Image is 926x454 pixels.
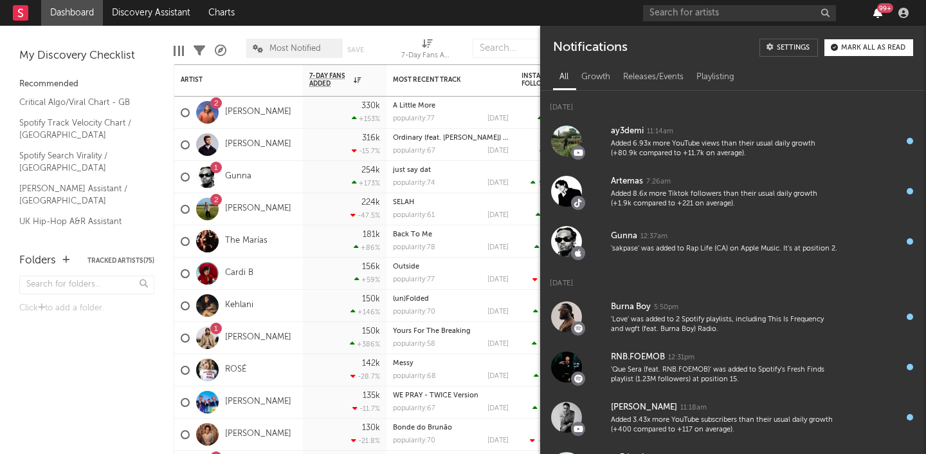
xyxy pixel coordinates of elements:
[539,180,557,187] span: 53.6k
[19,95,141,109] a: Critical Algo/Viral Chart - GB
[352,404,380,413] div: -11.7 %
[362,295,380,303] div: 150k
[487,373,509,380] div: [DATE]
[362,359,380,368] div: 142k
[362,263,380,271] div: 156k
[225,332,291,343] a: [PERSON_NAME]
[393,76,489,84] div: Most Recent Track
[611,124,644,139] div: ay3demi
[611,400,677,415] div: [PERSON_NAME]
[393,231,432,238] a: Back To Me
[19,48,154,64] div: My Discovery Checklist
[522,72,567,88] div: Instagram Followers
[540,166,926,216] a: Artemas7:26amAdded 8.6x more Tiktok followers than their usual daily growth (+1.9k compared to +2...
[393,212,435,219] div: popularity: 61
[393,424,509,431] div: Bonde do Brunão
[538,438,560,445] span: -39.4k
[611,315,837,335] div: 'Love' was added to 2 Spotify playlists, including This Is Frequency and wgft (feat. Burna Boy) R...
[611,415,837,435] div: Added 3.43x more YouTube subscribers than their usual daily growth (+400 compared to +117 on aver...
[540,147,586,155] div: ( )
[393,147,435,155] div: popularity: 67
[225,139,291,150] a: [PERSON_NAME]
[533,308,586,316] div: ( )
[181,76,277,84] div: Artist
[611,139,837,159] div: Added 6.93x more YouTube views than their usual daily growth (+80.9k compared to +11.7k on average).
[393,296,509,303] div: (un)Folded
[393,296,429,303] a: (un)Folded
[393,392,509,399] div: WE PRAY - TWICE Version
[617,66,690,88] div: Releases/Events
[540,91,926,116] div: [DATE]
[553,39,627,57] div: Notifications
[393,167,509,174] div: just say dat
[393,180,435,187] div: popularity: 74
[534,243,586,252] div: ( )
[19,276,154,294] input: Search for folders...
[350,372,380,381] div: -28.7 %
[540,216,926,267] a: Gunna12:37am'sakpase' was added to Rap Life (CA) on Apple Music. It's at position 2.
[668,353,694,363] div: 12:31pm
[540,267,926,292] div: [DATE]
[611,229,637,244] div: Gunna
[362,134,380,142] div: 316k
[532,340,586,348] div: ( )
[487,147,509,155] div: [DATE]
[225,203,291,214] a: [PERSON_NAME]
[19,214,141,229] a: UK Hip-Hop A&R Assistant
[393,115,435,122] div: popularity: 77
[393,102,509,109] div: A Little More
[401,48,453,64] div: 7-Day Fans Added (7-Day Fans Added)
[309,72,350,88] span: 7-Day Fans Added
[777,44,810,52] div: Settings
[194,32,205,70] div: Filters
[19,253,56,269] div: Folders
[393,328,509,335] div: Yours For The Breaking
[225,268,253,279] a: Cardi B
[640,232,667,241] div: 12:37am
[393,276,435,283] div: popularity: 77
[393,360,509,367] div: Messy
[393,437,435,444] div: popularity: 70
[225,364,246,375] a: ROSÉ
[646,177,671,187] div: 7:26am
[393,424,452,431] a: Bonde do Brunão
[540,292,926,342] a: Burna Boy5:50pm'Love' was added to 2 Spotify playlists, including This Is Frequency and wgft (fea...
[354,276,380,284] div: +59 %
[824,39,913,56] button: Mark all as read
[215,32,226,70] div: A&R Pipeline
[352,179,380,187] div: +173 %
[487,437,509,444] div: [DATE]
[532,404,586,413] div: ( )
[654,303,678,312] div: 5:50pm
[534,372,586,381] div: ( )
[487,405,509,412] div: [DATE]
[393,263,509,270] div: Outside
[536,211,586,220] div: ( )
[647,127,673,137] div: 11:14am
[611,174,643,189] div: Artemas
[362,327,380,336] div: 150k
[361,102,380,110] div: 330k
[690,66,741,88] div: Playlisting
[487,212,509,219] div: [DATE]
[393,373,436,380] div: popularity: 68
[19,149,141,175] a: Spotify Search Virality / [GEOGRAPHIC_DATA]
[487,308,509,316] div: [DATE]
[873,8,882,18] button: 99+
[361,198,380,207] div: 224k
[350,308,380,316] div: +146 %
[473,39,569,58] input: Search...
[487,276,509,283] div: [DATE]
[393,263,419,270] a: Outside
[393,392,478,399] a: WE PRAY - TWICE Version
[393,405,435,412] div: popularity: 67
[19,116,141,142] a: Spotify Track Velocity Chart / [GEOGRAPHIC_DATA]
[530,437,586,445] div: ( )
[680,403,707,413] div: 11:18am
[393,308,435,316] div: popularity: 70
[363,392,380,400] div: 135k
[759,39,818,57] a: Settings
[19,77,154,92] div: Recommended
[538,115,586,123] div: ( )
[393,102,435,109] a: A Little More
